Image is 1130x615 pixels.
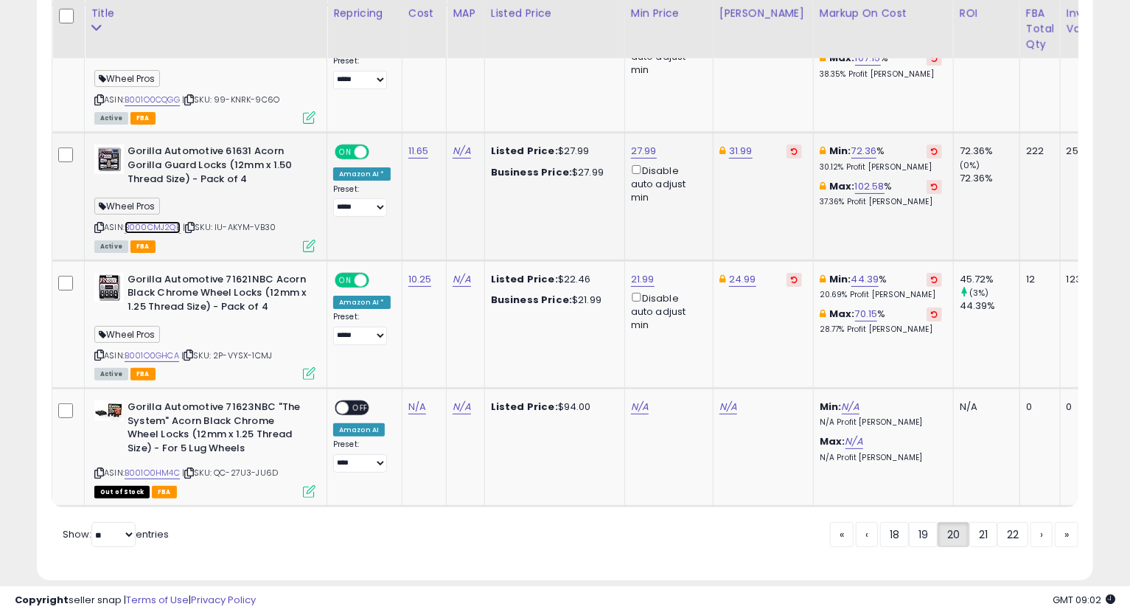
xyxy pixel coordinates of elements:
span: | SKU: QC-27U3-JU6D [182,467,278,479]
img: 51n13YXLpkL._SL40_.jpg [94,145,124,174]
div: 123.00 [1067,273,1106,286]
a: B001O0CQGG [125,94,180,106]
a: N/A [845,434,863,449]
b: Listed Price: [491,144,558,158]
a: B000CMJ2QE [125,221,181,234]
a: 24.99 [729,272,756,287]
div: 72.36% [960,172,1019,185]
div: 2586.30 [1067,145,1106,158]
a: N/A [631,400,649,414]
span: ‹ [865,527,868,542]
small: (3%) [969,287,989,299]
div: $22.46 [491,273,613,286]
div: Disable auto adjust min [631,290,702,333]
span: FBA [130,240,156,253]
span: | SKU: 2P-VYSX-1CMJ [181,350,272,361]
div: Preset: [333,184,391,218]
a: 107.15 [855,51,881,66]
a: 19 [909,522,938,547]
b: Min: [829,272,851,286]
div: Min Price [631,6,707,21]
p: 30.12% Profit [PERSON_NAME] [820,162,942,173]
span: » [1064,527,1069,542]
div: Preset: [333,56,391,89]
b: Max: [829,51,855,65]
div: Disable auto adjust min [631,162,702,205]
div: % [820,180,942,207]
span: 2025-10-9 09:02 GMT [1053,593,1115,607]
a: N/A [453,272,470,287]
img: 41LO5HvSjnL._SL40_.jpg [94,400,124,421]
i: Revert to store-level Max Markup [931,55,938,62]
b: Min: [829,144,851,158]
a: 44.39 [851,272,879,287]
div: 72.36% [960,145,1019,158]
span: FBA [130,112,156,125]
a: 10.25 [408,272,432,287]
p: N/A Profit [PERSON_NAME] [820,417,942,428]
b: Listed Price: [491,400,558,414]
small: (0%) [960,159,980,171]
div: 12 [1026,273,1049,286]
span: FBA [130,368,156,381]
div: % [820,307,942,335]
div: [PERSON_NAME] [719,6,807,21]
div: Amazon AI * [333,167,391,181]
p: 28.77% Profit [PERSON_NAME] [820,324,942,335]
div: ASIN: [94,400,315,496]
span: Wheel Pros [94,198,160,215]
div: ASIN: [94,17,315,122]
a: N/A [842,400,859,414]
div: FBA Total Qty [1026,6,1054,52]
span: OFF [367,274,391,286]
div: Preset: [333,439,391,473]
a: 18 [880,522,909,547]
div: Inv. value [1067,6,1111,37]
b: Gorilla Automotive 71621NBC Acorn Black Chrome Wheel Locks (12mm x 1.25 Thread Size) - Pack of 4 [128,273,307,318]
a: N/A [408,400,426,414]
b: Max: [829,307,855,321]
a: Privacy Policy [191,593,256,607]
div: 45.72% [960,273,1019,286]
div: ASIN: [94,145,315,250]
p: 20.69% Profit [PERSON_NAME] [820,290,942,300]
div: Cost [408,6,441,21]
i: This overrides the store level max markup for this listing [820,53,826,63]
p: 38.35% Profit [PERSON_NAME] [820,69,942,80]
a: 21.99 [631,272,655,287]
b: Min: [820,400,842,414]
a: B001O0GHCA [125,350,179,362]
div: Preset: [333,312,391,345]
a: N/A [719,400,737,414]
span: › [1040,527,1043,542]
a: 11.65 [408,144,429,159]
div: % [820,52,942,79]
span: All listings currently available for purchase on Amazon [94,240,128,253]
span: OFF [349,402,372,414]
p: N/A Profit [PERSON_NAME] [820,453,942,463]
b: Gorilla Automotive 71623NBC "The System" Acorn Black Chrome Wheel Locks (12mm x 1.25 Thread Size)... [128,400,307,459]
span: Wheel Pros [94,70,160,87]
div: $21.99 [491,293,613,307]
div: Repricing [333,6,396,21]
b: Max: [820,434,845,448]
div: Title [91,6,321,21]
a: 70.15 [855,307,878,322]
p: 37.36% Profit [PERSON_NAME] [820,197,942,207]
a: 20 [938,522,969,547]
span: | SKU: 99-KNRK-9C6O [182,94,279,105]
span: All listings that are currently out of stock and unavailable for purchase on Amazon [94,486,150,498]
div: $94.00 [491,400,613,414]
span: OFF [367,146,391,159]
div: N/A [960,400,1008,414]
a: Terms of Use [126,593,189,607]
span: All listings currently available for purchase on Amazon [94,368,128,381]
span: FBA [152,486,177,498]
span: ON [336,274,355,286]
div: Markup on Cost [820,6,947,21]
a: 27.99 [631,144,657,159]
b: Business Price: [491,165,572,179]
a: 72.36 [851,144,877,159]
a: 102.58 [855,179,885,194]
a: B001O0HM4C [125,467,180,479]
